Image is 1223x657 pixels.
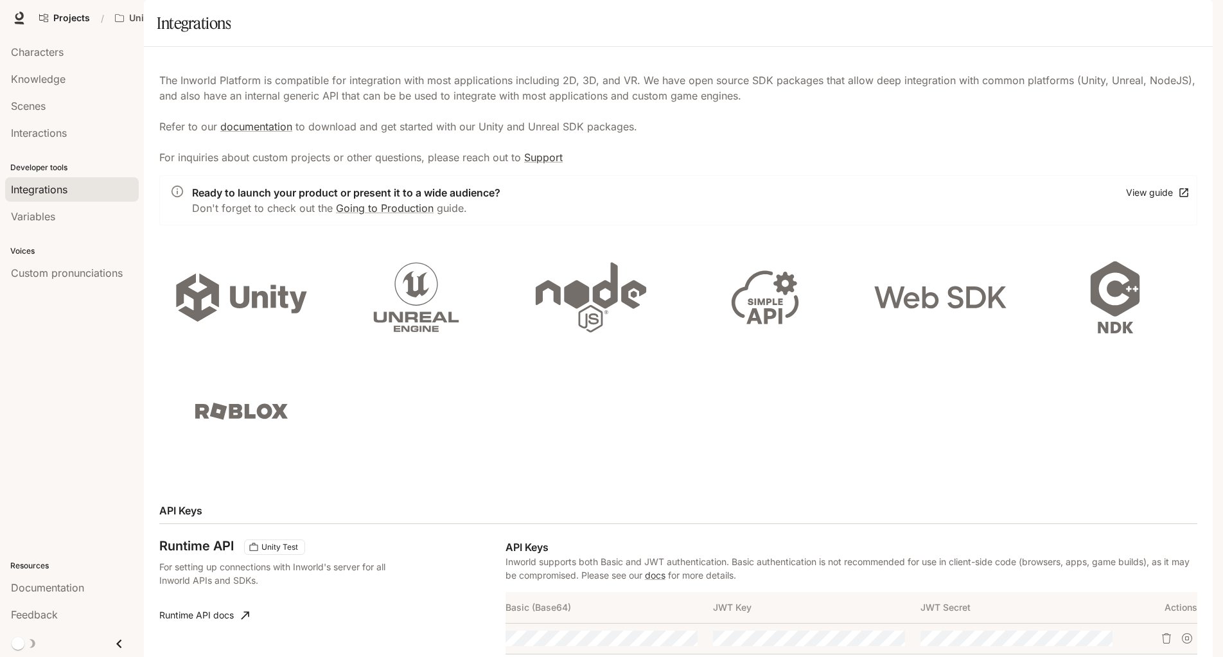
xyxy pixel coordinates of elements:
[192,200,500,216] p: Don't forget to check out the guide.
[109,5,193,31] button: Open workspace menu
[33,5,96,31] a: Go to projects
[506,555,1197,582] p: Inworld supports both Basic and JWT authentication. Basic authentication is not recommended for u...
[129,13,173,24] p: Unity Test
[1123,182,1192,204] a: View guide
[645,570,665,581] a: docs
[920,592,1128,623] th: JWT Secret
[1128,592,1197,623] th: Actions
[220,120,292,133] a: documentation
[1126,185,1173,201] div: View guide
[336,202,434,215] a: Going to Production
[506,539,1197,555] p: API Keys
[256,541,303,553] span: Unity Test
[159,560,411,587] p: For setting up connections with Inworld's server for all Inworld APIs and SDKs.
[506,592,713,623] th: Basic (Base64)
[154,602,254,628] a: Runtime API docs
[244,539,305,555] div: These keys will apply to your current workspace only
[1177,628,1197,649] button: Suspend API key
[159,539,234,552] h3: Runtime API
[53,13,90,24] span: Projects
[157,10,231,36] h1: Integrations
[1156,628,1177,649] button: Delete API key
[159,73,1197,165] p: The Inworld Platform is compatible for integration with most applications including 2D, 3D, and V...
[524,151,563,164] a: Support
[713,592,920,623] th: JWT Key
[192,185,500,200] p: Ready to launch your product or present it to a wide audience?
[96,12,109,25] div: /
[159,503,1197,518] h2: API Keys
